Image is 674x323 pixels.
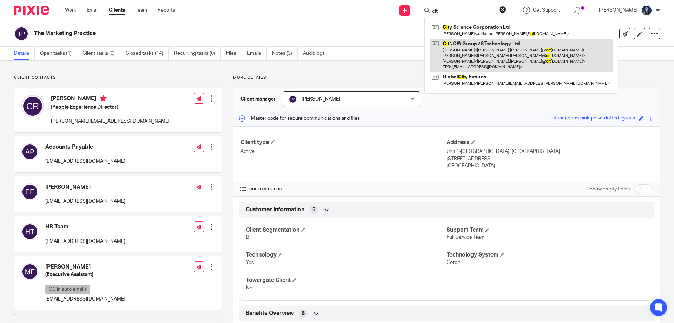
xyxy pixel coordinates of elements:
span: B [246,235,249,240]
input: Search [431,8,495,15]
a: Open tasks (1) [40,47,77,60]
p: [GEOGRAPHIC_DATA] [447,162,653,169]
i: Primary [100,95,107,102]
a: Details [14,47,35,60]
p: Client contacts [14,75,222,80]
h4: Client Segmentation [246,226,447,234]
h2: The Marketing Practice [34,30,458,37]
span: No [246,285,252,290]
h4: [PERSON_NAME] [45,183,125,191]
img: svg%3E [21,223,38,240]
a: Closed tasks (14) [126,47,169,60]
span: Full Service Team [447,235,485,240]
h3: Client manager [240,96,276,103]
span: Get Support [533,8,560,13]
span: Customer information [246,206,304,213]
img: Pixie [14,6,49,15]
p: [EMAIL_ADDRESS][DOMAIN_NAME] [45,158,125,165]
h4: [PERSON_NAME] [51,95,170,104]
h4: Technology [246,251,447,259]
p: Master code for secure communications and files [239,115,360,122]
p: [EMAIL_ADDRESS][DOMAIN_NAME] [45,296,125,303]
p: [PERSON_NAME] [599,7,637,14]
p: CC in auto emails [45,285,90,294]
span: Yes [246,260,254,265]
h5: (Executive Assistant) [45,271,125,278]
h4: Client type [240,139,447,146]
a: Work [65,7,76,14]
a: Notes (3) [272,47,298,60]
img: svg%3E [21,263,38,280]
h4: Technology System [447,251,647,259]
a: Audit logs [303,47,330,60]
span: 5 [312,206,315,213]
img: svg%3E [21,95,44,117]
img: svg%3E [14,26,29,41]
span: Coroni [447,260,461,265]
div: stupendous-pink-polka-dotted-iguana [552,115,635,123]
p: [PERSON_NAME][EMAIL_ADDRESS][DOMAIN_NAME] [51,118,170,125]
h5: (People Experience Director) [51,104,170,111]
button: Clear [499,6,506,13]
img: svg%3E [21,143,38,160]
span: [PERSON_NAME] [302,97,340,102]
span: 8 [302,310,305,317]
a: Clients [109,7,125,14]
p: [EMAIL_ADDRESS][DOMAIN_NAME] [45,198,125,205]
a: Emails [247,47,267,60]
h4: Support Team [447,226,647,234]
p: More details [233,75,660,80]
h4: Address [447,139,653,146]
h4: Towergate Client [246,277,447,284]
a: Reports [158,7,175,14]
a: Team [136,7,147,14]
a: Recurring tasks (0) [174,47,221,60]
img: svg%3E [21,183,38,200]
h4: CUSTOM FIELDS [240,187,447,192]
h4: Accounts Payable [45,143,125,151]
label: Show empty fields [589,186,630,193]
a: Email [87,7,98,14]
a: Files [226,47,242,60]
img: svg%3E [289,95,297,103]
span: Benefits Overview [246,310,294,317]
h4: [PERSON_NAME] [45,263,125,271]
p: [STREET_ADDRESS] [447,155,653,162]
p: Active [240,148,447,155]
p: Unit 1-[GEOGRAPHIC_DATA], [GEOGRAPHIC_DATA] [447,148,653,155]
p: [EMAIL_ADDRESS][DOMAIN_NAME] [45,238,125,245]
a: Client tasks (0) [82,47,120,60]
img: eeb93efe-c884-43eb-8d47-60e5532f21cb.jpg [641,5,652,16]
h4: HR Team [45,223,125,231]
